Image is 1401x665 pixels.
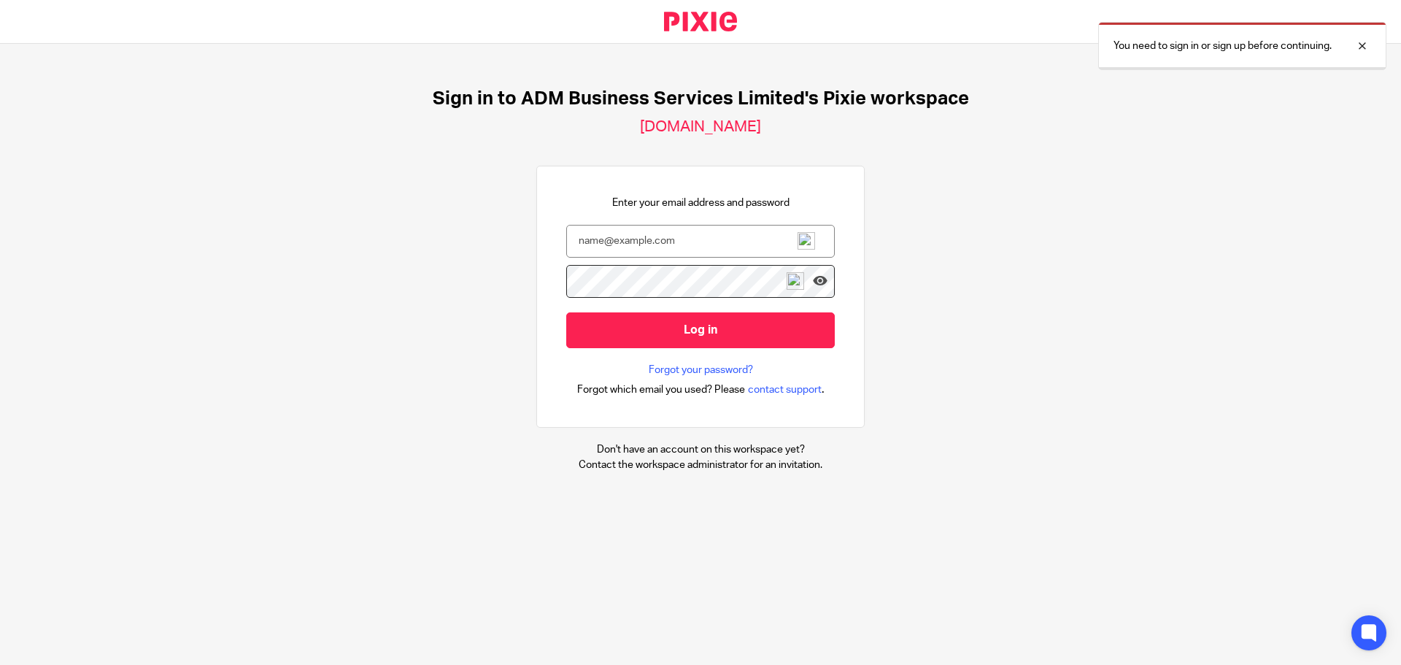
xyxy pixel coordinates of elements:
[640,118,761,137] h2: [DOMAIN_NAME]
[577,383,745,397] span: Forgot which email you used? Please
[798,232,815,250] img: npw-badge-icon-locked.svg
[649,363,753,377] a: Forgot your password?
[433,88,969,110] h1: Sign in to ADM Business Services Limited's Pixie workspace
[577,381,825,398] div: .
[748,383,822,397] span: contact support
[566,225,835,258] input: name@example.com
[566,312,835,348] input: Log in
[612,196,790,210] p: Enter your email address and password
[1114,39,1332,53] p: You need to sign in or sign up before continuing.
[579,458,822,472] p: Contact the workspace administrator for an invitation.
[579,442,822,457] p: Don't have an account on this workspace yet?
[787,272,804,290] img: npw-badge-icon-locked.svg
